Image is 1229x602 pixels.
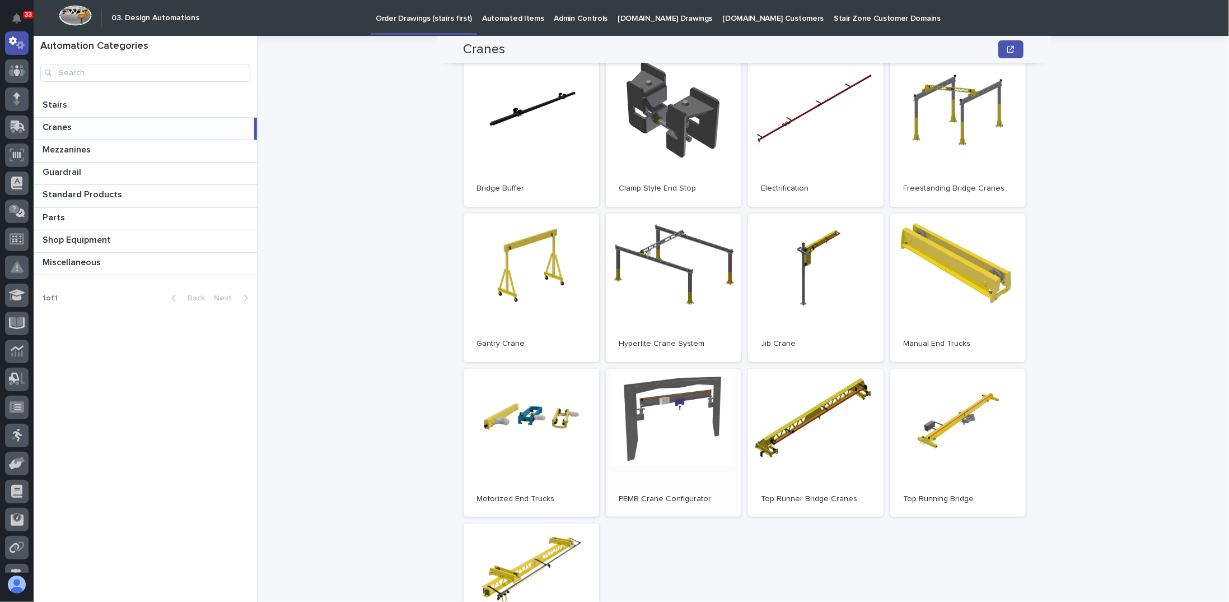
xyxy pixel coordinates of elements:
button: Notifications [5,7,29,30]
a: PartsParts [34,208,257,230]
a: Clamp Style End Stop [606,58,741,207]
a: StairsStairs [34,95,257,118]
a: Hyperlite Crane System [606,214,741,362]
p: Stairs [43,98,69,110]
p: Gantry Crane [477,339,586,349]
p: PEMB Crane Configurator [619,494,728,504]
p: Top Runner Bridge Cranes [761,494,870,504]
a: MiscellaneousMiscellaneous [34,253,257,275]
h2: 03. Design Automations [111,13,199,23]
a: CranesCranes [34,118,257,140]
a: PEMB Crane Configurator [606,369,741,517]
a: Freestanding Bridge Cranes [890,58,1026,207]
p: Bridge Buffer [477,184,586,193]
p: Electrification [761,184,870,193]
a: Electrification [748,58,884,207]
p: Shop Equipment [43,233,113,246]
button: users-avatar [5,573,29,596]
button: Next [209,293,257,303]
button: Back [162,293,209,303]
a: Motorized End Trucks [464,369,599,517]
p: 1 of 1 [34,285,67,312]
a: MezzaninesMezzanines [34,140,257,163]
p: Miscellaneous [43,255,103,268]
p: Freestanding Bridge Cranes [904,184,1012,193]
h1: Automation Categories [40,40,250,53]
a: Standard ProductsStandard Products [34,185,257,207]
a: Shop EquipmentShop Equipment [34,230,257,253]
a: Manual End Trucks [890,214,1026,362]
p: Motorized End Trucks [477,494,586,504]
p: Top Running Bridge [904,494,1012,504]
p: Clamp Style End Stop [619,184,728,193]
a: Top Runner Bridge Cranes [748,369,884,517]
input: Search [40,64,250,82]
a: Jib Crane [748,214,884,362]
p: Hyperlite Crane System [619,339,728,349]
p: 33 [25,11,32,18]
p: Cranes [43,120,74,133]
span: Back [181,294,205,302]
span: Next [214,294,239,302]
p: Standard Products [43,187,124,200]
a: GuardrailGuardrail [34,163,257,185]
p: Jib Crane [761,339,870,349]
p: Manual End Trucks [904,339,1012,349]
img: Workspace Logo [59,5,92,26]
h2: Cranes [464,41,506,58]
a: Bridge Buffer [464,58,599,207]
p: Guardrail [43,165,83,178]
p: Mezzanines [43,142,93,155]
a: Gantry Crane [464,214,599,362]
a: Top Running Bridge [890,369,1026,517]
div: Notifications33 [14,13,29,31]
p: Parts [43,210,67,223]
